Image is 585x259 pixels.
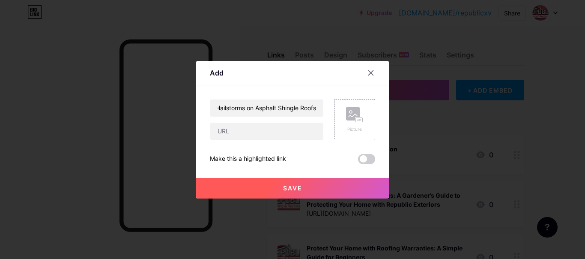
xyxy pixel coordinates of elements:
[210,99,323,117] input: Title
[283,184,302,192] span: Save
[210,123,323,140] input: URL
[346,126,363,133] div: Picture
[210,68,224,78] div: Add
[196,178,389,199] button: Save
[210,154,286,164] div: Make this a highlighted link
